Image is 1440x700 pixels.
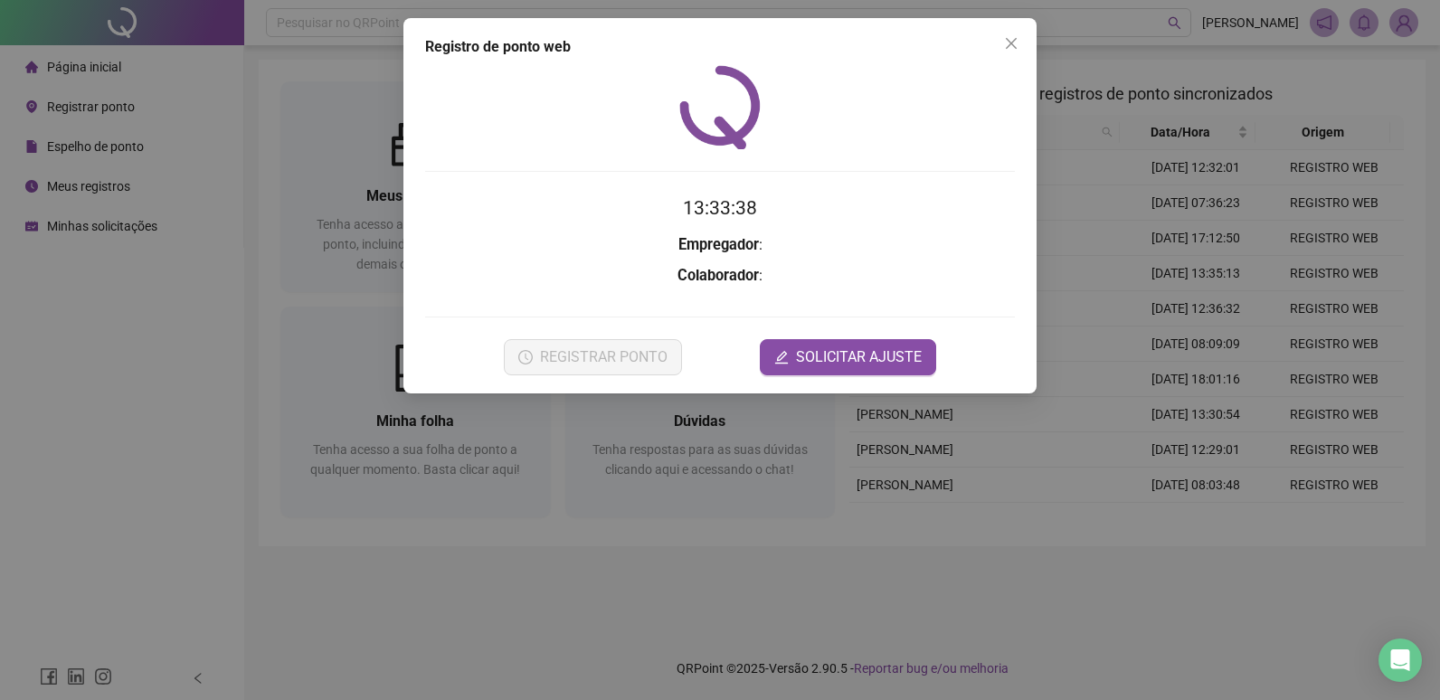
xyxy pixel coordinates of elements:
[425,264,1015,288] h3: :
[796,346,922,368] span: SOLICITAR AJUSTE
[1004,36,1018,51] span: close
[679,65,761,149] img: QRPoint
[997,29,1026,58] button: Close
[678,236,759,253] strong: Empregador
[677,267,759,284] strong: Colaborador
[683,197,757,219] time: 13:33:38
[425,233,1015,257] h3: :
[760,339,936,375] button: editSOLICITAR AJUSTE
[425,36,1015,58] div: Registro de ponto web
[774,350,789,364] span: edit
[504,339,682,375] button: REGISTRAR PONTO
[1378,639,1422,682] div: Open Intercom Messenger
